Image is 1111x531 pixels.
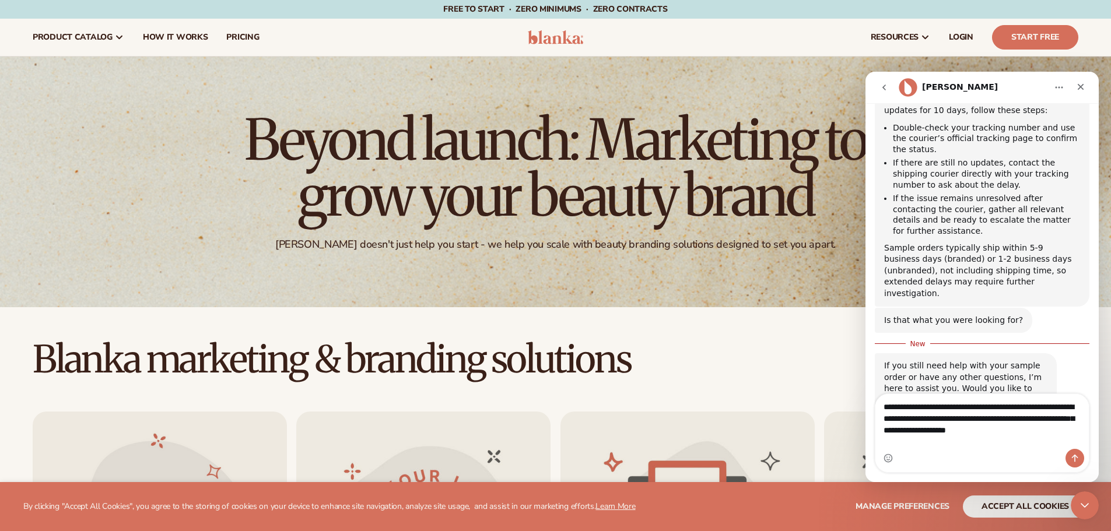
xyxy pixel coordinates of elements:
[949,33,973,42] span: LOGIN
[595,501,635,512] a: Learn More
[528,30,583,44] img: logo
[856,495,949,518] button: Manage preferences
[23,502,636,512] p: By clicking "Accept All Cookies", you agree to the storing of cookies on your device to enhance s...
[143,33,208,42] span: How It Works
[23,19,134,56] a: product catalog
[1071,491,1099,519] iframe: Intercom live chat
[275,238,836,251] div: [PERSON_NAME] doesn't just help you start - we help you scale with beauty branding solutions desi...
[861,19,940,56] a: resources
[235,112,877,224] h1: Beyond launch: Marketing to grow your beauty brand
[871,33,919,42] span: resources
[217,19,268,56] a: pricing
[940,19,983,56] a: LOGIN
[226,33,259,42] span: pricing
[992,25,1078,50] a: Start Free
[33,33,113,42] span: product catalog
[443,3,667,15] span: Free to start · ZERO minimums · ZERO contracts
[963,495,1088,518] button: accept all cookies
[865,72,1099,482] iframe: Intercom live chat
[134,19,218,56] a: How It Works
[856,501,949,512] span: Manage preferences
